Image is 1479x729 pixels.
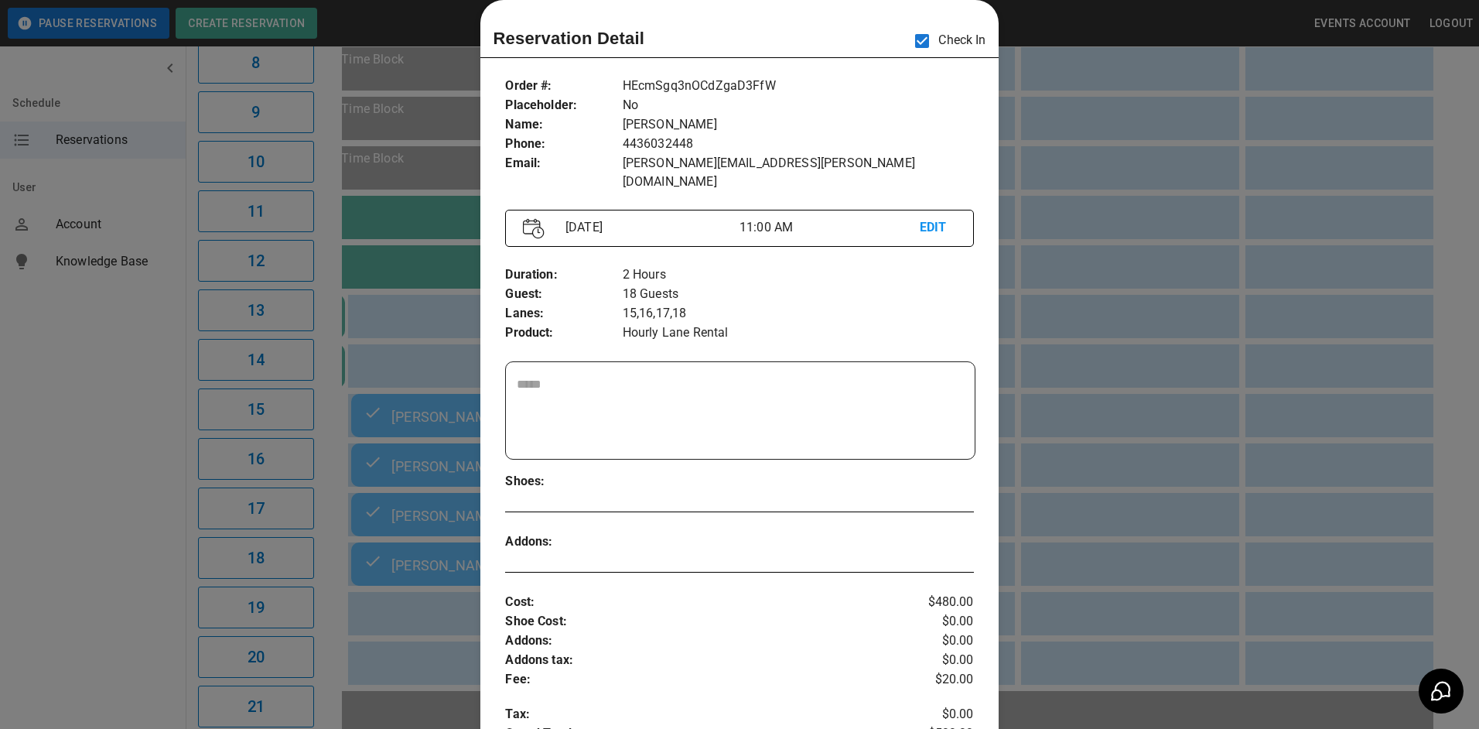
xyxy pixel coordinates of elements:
[505,77,622,96] p: Order # :
[505,651,895,670] p: Addons tax :
[505,96,622,115] p: Placeholder :
[906,25,985,57] p: Check In
[505,472,622,491] p: Shoes :
[623,77,974,96] p: HEcmSgq3nOCdZgaD3FfW
[896,670,974,690] p: $20.00
[505,154,622,173] p: Email :
[505,135,622,154] p: Phone :
[623,154,974,191] p: [PERSON_NAME][EMAIL_ADDRESS][PERSON_NAME][DOMAIN_NAME]
[623,135,974,154] p: 4436032448
[623,285,974,304] p: 18 Guests
[896,612,974,631] p: $0.00
[739,218,920,237] p: 11:00 AM
[505,705,895,724] p: Tax :
[896,705,974,724] p: $0.00
[896,593,974,612] p: $480.00
[505,304,622,323] p: Lanes :
[505,612,895,631] p: Shoe Cost :
[505,285,622,304] p: Guest :
[896,651,974,670] p: $0.00
[493,26,644,51] p: Reservation Detail
[623,96,974,115] p: No
[505,115,622,135] p: Name :
[505,265,622,285] p: Duration :
[623,265,974,285] p: 2 Hours
[623,115,974,135] p: [PERSON_NAME]
[623,304,974,323] p: 15,16,17,18
[505,631,895,651] p: Addons :
[523,218,545,239] img: Vector
[505,532,622,552] p: Addons :
[920,218,956,238] p: EDIT
[505,670,895,690] p: Fee :
[623,323,974,343] p: Hourly Lane Rental
[896,631,974,651] p: $0.00
[505,593,895,612] p: Cost :
[559,218,739,237] p: [DATE]
[505,323,622,343] p: Product :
